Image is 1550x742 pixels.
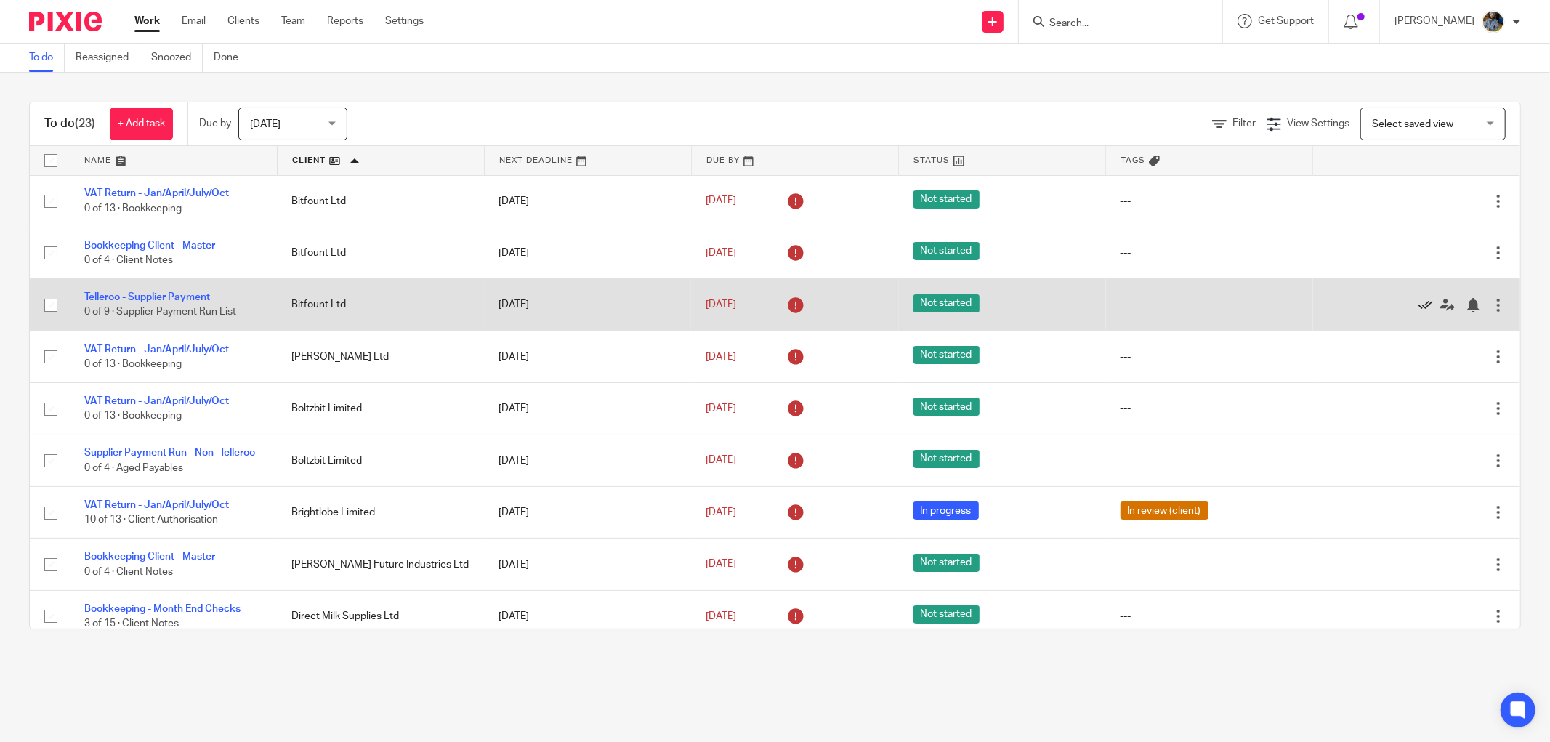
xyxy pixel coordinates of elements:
[1372,119,1453,129] span: Select saved view
[84,203,182,214] span: 0 of 13 · Bookkeeping
[84,411,182,422] span: 0 of 13 · Bookkeeping
[182,14,206,28] a: Email
[277,590,484,642] td: Direct Milk Supplies Ltd
[1121,246,1299,260] div: ---
[84,188,229,198] a: VAT Return - Jan/April/July/Oct
[277,175,484,227] td: Bitfount Ltd
[1121,557,1299,572] div: ---
[1287,118,1349,129] span: View Settings
[484,539,691,590] td: [DATE]
[84,396,229,406] a: VAT Return - Jan/April/July/Oct
[250,119,280,129] span: [DATE]
[277,279,484,331] td: Bitfount Ltd
[1394,14,1474,28] p: [PERSON_NAME]
[913,242,980,260] span: Not started
[84,448,255,458] a: Supplier Payment Run - Non- Telleroo
[75,118,95,129] span: (23)
[1418,297,1440,312] a: Mark as done
[1121,194,1299,209] div: ---
[484,279,691,331] td: [DATE]
[134,14,160,28] a: Work
[84,618,179,629] span: 3 of 15 · Client Notes
[76,44,140,72] a: Reassigned
[84,292,210,302] a: Telleroo - Supplier Payment
[1482,10,1505,33] img: Jaskaran%20Singh.jpeg
[214,44,249,72] a: Done
[277,227,484,278] td: Bitfount Ltd
[277,331,484,382] td: [PERSON_NAME] Ltd
[1121,350,1299,364] div: ---
[1258,16,1314,26] span: Get Support
[84,307,236,318] span: 0 of 9 · Supplier Payment Run List
[1121,453,1299,468] div: ---
[1121,609,1299,624] div: ---
[84,241,215,251] a: Bookkeeping Client - Master
[706,299,736,310] span: [DATE]
[913,605,980,624] span: Not started
[706,403,736,414] span: [DATE]
[29,12,102,31] img: Pixie
[277,539,484,590] td: [PERSON_NAME] Future Industries Ltd
[706,248,736,258] span: [DATE]
[1121,401,1299,416] div: ---
[706,611,736,621] span: [DATE]
[913,450,980,468] span: Not started
[277,435,484,486] td: Boltzbit Limited
[281,14,305,28] a: Team
[84,344,229,355] a: VAT Return - Jan/April/July/Oct
[913,190,980,209] span: Not started
[1121,297,1299,312] div: ---
[84,515,218,525] span: 10 of 13 · Client Authorisation
[1232,118,1256,129] span: Filter
[84,552,215,562] a: Bookkeeping Client - Master
[29,44,65,72] a: To do
[199,116,231,131] p: Due by
[706,559,736,569] span: [DATE]
[913,398,980,416] span: Not started
[484,383,691,435] td: [DATE]
[913,346,980,364] span: Not started
[327,14,363,28] a: Reports
[84,500,229,510] a: VAT Return - Jan/April/July/Oct
[277,487,484,539] td: Brightlobe Limited
[706,196,736,206] span: [DATE]
[110,108,173,140] a: + Add task
[1121,501,1208,520] span: In review (client)
[913,554,980,572] span: Not started
[44,116,95,132] h1: To do
[151,44,203,72] a: Snoozed
[84,255,173,265] span: 0 of 4 · Client Notes
[84,463,183,473] span: 0 of 4 · Aged Payables
[385,14,424,28] a: Settings
[484,331,691,382] td: [DATE]
[84,604,241,614] a: Bookkeeping - Month End Checks
[913,501,979,520] span: In progress
[1048,17,1179,31] input: Search
[706,456,736,466] span: [DATE]
[484,435,691,486] td: [DATE]
[484,227,691,278] td: [DATE]
[484,590,691,642] td: [DATE]
[484,487,691,539] td: [DATE]
[706,507,736,517] span: [DATE]
[1121,156,1145,164] span: Tags
[913,294,980,312] span: Not started
[277,383,484,435] td: Boltzbit Limited
[227,14,259,28] a: Clients
[484,175,691,227] td: [DATE]
[706,352,736,362] span: [DATE]
[84,567,173,577] span: 0 of 4 · Client Notes
[84,359,182,369] span: 0 of 13 · Bookkeeping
